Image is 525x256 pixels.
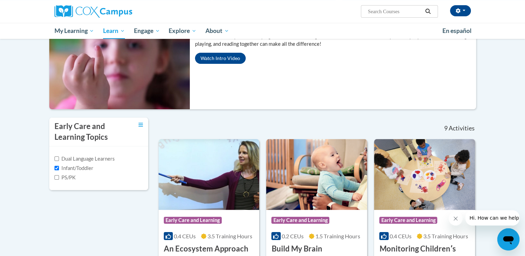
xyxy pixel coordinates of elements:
label: PS/PK [54,174,76,181]
span: Hi. How can we help? [4,5,56,10]
img: Cox Campus [54,5,132,18]
span: Engage [134,27,160,35]
img: Course Logo [374,139,475,210]
span: 3.5 Training Hours [423,233,468,239]
span: Activities [449,125,475,132]
label: Infant/Toddler [54,164,93,172]
span: Explore [169,27,196,35]
a: About [201,23,234,39]
span: 0.2 CEUs [282,233,304,239]
span: 9 [444,125,447,132]
span: About [205,27,229,35]
span: Learn [103,27,125,35]
button: Search [423,7,433,16]
span: Early Care and Learning [271,217,329,224]
img: Course Logo [266,139,367,210]
a: Toggle collapse [138,121,143,129]
button: Watch Intro Video [195,53,246,64]
span: Early Care and Learning [164,217,222,224]
iframe: Button to launch messaging window [497,228,519,250]
img: Course Logo [159,139,260,210]
span: 0.4 CEUs [390,233,412,239]
input: Checkbox for Options [54,156,59,161]
div: Main menu [44,23,481,39]
a: My Learning [50,23,99,39]
a: Explore [164,23,201,39]
span: My Learning [54,27,94,35]
h3: Early Care and Learning Topics [54,121,120,143]
input: Search Courses [367,7,423,16]
a: En español [438,24,476,38]
input: Checkbox for Options [54,175,59,180]
iframe: Message from company [465,210,519,225]
h3: Build My Brain [271,244,322,254]
iframe: Close message [449,212,463,225]
a: Engage [129,23,164,39]
input: Checkbox for Options [54,166,59,170]
span: 1.5 Training Hours [315,233,360,239]
a: Learn [99,23,129,39]
button: Account Settings [450,5,471,16]
span: 3.5 Training Hours [208,233,252,239]
p: It’s never too early to start helping children build stronger, smarter brains. Learn how simple, ... [195,33,476,48]
span: Early Care and Learning [379,217,437,224]
span: En español [442,27,472,34]
span: 0.4 CEUs [174,233,196,239]
label: Dual Language Learners [54,155,115,163]
a: Cox Campus [54,5,186,18]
